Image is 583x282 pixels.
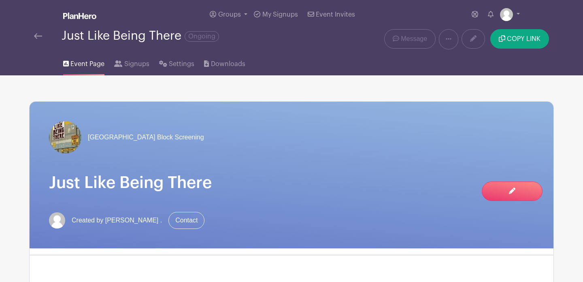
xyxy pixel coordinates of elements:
[401,34,427,44] span: Message
[490,29,549,49] button: COPY LINK
[63,49,104,75] a: Event Page
[185,31,219,42] span: Ongoing
[211,59,245,69] span: Downloads
[124,59,149,69] span: Signups
[63,13,96,19] img: logo_white-6c42ec7e38ccf1d336a20a19083b03d10ae64f83f12c07503d8b9e83406b4c7d.svg
[262,11,298,18] span: My Signups
[70,59,104,69] span: Event Page
[384,29,436,49] a: Message
[316,11,355,18] span: Event Invites
[49,212,65,229] img: default-ce2991bfa6775e67f084385cd625a349d9dcbb7a52a09fb2fda1e96e2d18dcdb.png
[88,132,204,142] span: [GEOGRAPHIC_DATA] Block Screening
[218,11,241,18] span: Groups
[34,33,42,39] img: back-arrow-29a5d9b10d5bd6ae65dc969a981735edf675c4d7a1fe02e03b50dbd4ba3cdb55.svg
[159,49,194,75] a: Settings
[168,212,204,229] a: Contact
[204,49,245,75] a: Downloads
[49,173,534,192] h1: Just Like Being There
[62,29,219,43] div: Just Like Being There
[114,49,149,75] a: Signups
[49,121,81,154] img: thumbnail.jpeg
[169,59,194,69] span: Settings
[500,8,513,21] img: default-ce2991bfa6775e67f084385cd625a349d9dcbb7a52a09fb2fda1e96e2d18dcdb.png
[72,216,162,225] span: Created by [PERSON_NAME] .
[507,36,540,42] span: COPY LINK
